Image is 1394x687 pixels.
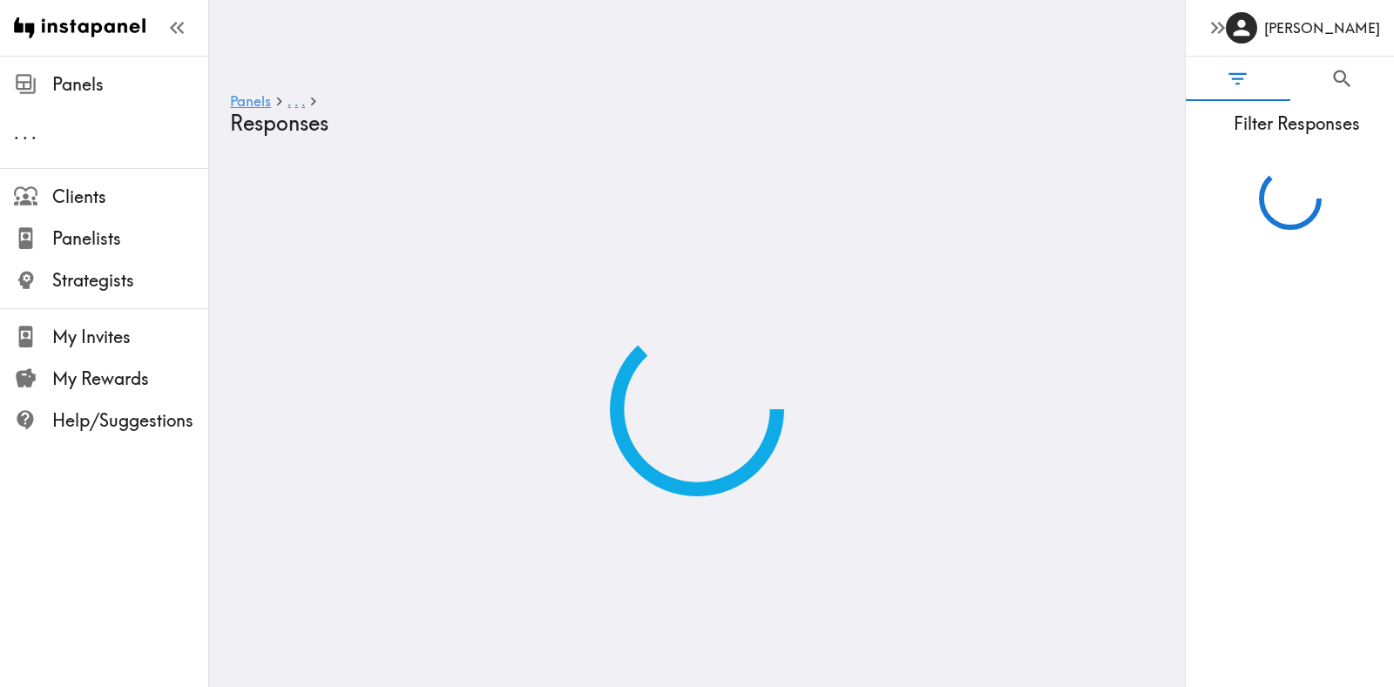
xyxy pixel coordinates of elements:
span: My Rewards [52,367,208,391]
span: Filter Responses [1200,111,1394,136]
span: Search [1330,67,1354,91]
span: . [294,92,298,110]
h4: Responses [230,111,1150,136]
span: . [14,122,19,144]
span: Strategists [52,268,208,293]
span: My Invites [52,325,208,349]
span: Panelists [52,226,208,251]
span: . [23,122,28,144]
span: Help/Suggestions [52,408,208,433]
button: Filter Responses [1186,57,1290,101]
span: . [301,92,305,110]
span: . [288,92,291,110]
span: Clients [52,185,208,209]
span: Panels [52,72,208,97]
a: ... [288,94,305,111]
h6: [PERSON_NAME] [1264,18,1380,37]
a: Panels [230,94,271,111]
span: . [31,122,37,144]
